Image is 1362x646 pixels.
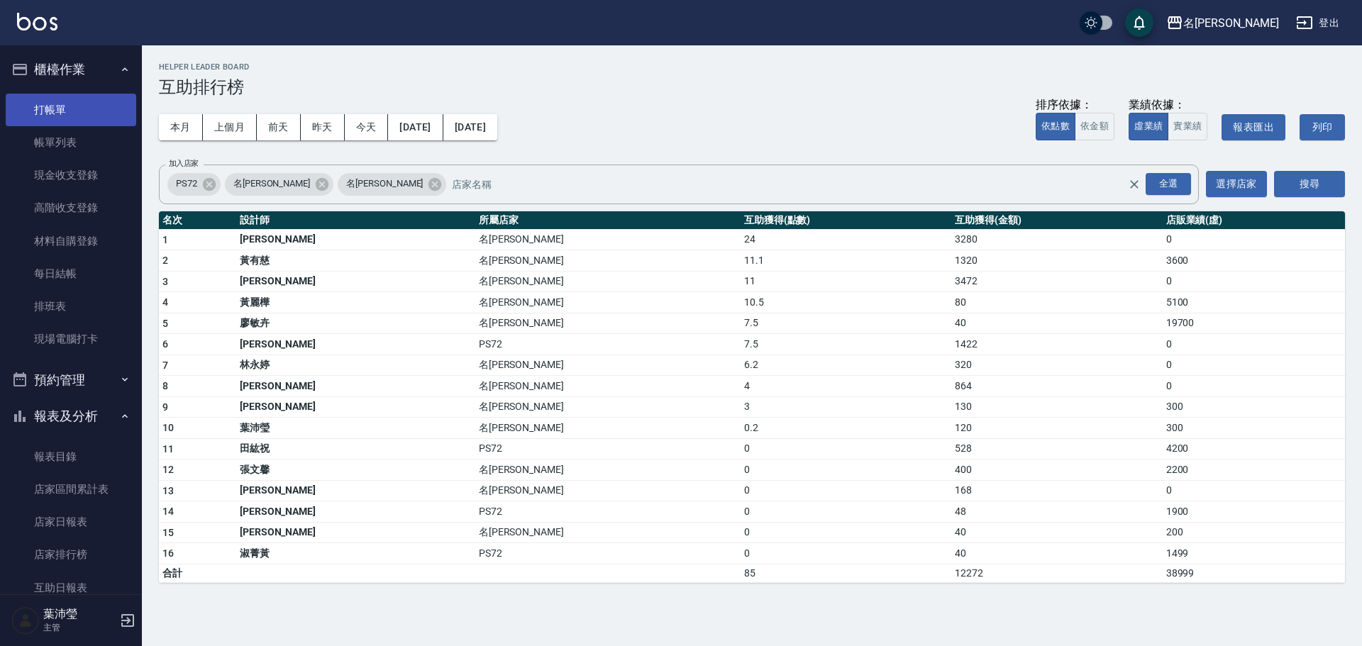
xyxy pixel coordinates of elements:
span: 4 [162,296,168,308]
span: 7 [162,360,168,371]
td: 300 [1163,396,1345,418]
td: 名[PERSON_NAME] [475,418,741,439]
td: 40 [951,522,1162,543]
td: 名[PERSON_NAME] [475,376,741,397]
span: 11 [162,443,175,455]
td: 0 [741,460,951,481]
button: 上個月 [203,114,257,140]
button: Clear [1124,174,1144,194]
a: 打帳單 [6,94,136,126]
td: 0 [1163,229,1345,250]
button: [DATE] [443,114,497,140]
td: 淑菁黃 [236,543,475,564]
button: [DATE] [388,114,443,140]
td: 168 [951,480,1162,501]
td: 19700 [1163,313,1345,334]
td: 張文馨 [236,460,475,481]
a: 每日結帳 [6,257,136,290]
a: 現金收支登錄 [6,159,136,191]
span: 2 [162,255,168,266]
span: 13 [162,485,175,496]
div: 業績依據： [1129,98,1207,113]
td: 0 [741,438,951,460]
button: 登出 [1290,10,1345,36]
th: 名次 [159,211,236,230]
td: 400 [951,460,1162,481]
td: 120 [951,418,1162,439]
td: 7.5 [741,313,951,334]
td: 0 [1163,334,1345,355]
a: 高階收支登錄 [6,191,136,224]
td: 0 [1163,271,1345,292]
td: 0 [741,543,951,564]
td: 3472 [951,271,1162,292]
button: 實業績 [1168,113,1207,140]
button: 報表匯出 [1222,114,1285,140]
img: Logo [17,13,57,30]
span: 1 [162,234,168,245]
span: 5 [162,318,168,329]
span: PS72 [167,177,206,191]
button: 今天 [345,114,389,140]
a: 材料自購登錄 [6,225,136,257]
span: 10 [162,422,175,433]
button: 搜尋 [1274,171,1345,197]
td: 40 [951,543,1162,564]
td: 名[PERSON_NAME] [475,396,741,418]
a: 店家日報表 [6,506,136,538]
td: [PERSON_NAME] [236,501,475,523]
td: PS72 [475,501,741,523]
td: 0 [1163,355,1345,376]
td: PS72 [475,334,741,355]
a: 互助日報表 [6,572,136,604]
td: 合計 [159,564,236,582]
button: 依點數 [1036,113,1075,140]
div: 名[PERSON_NAME] [338,173,446,196]
img: Person [11,606,40,635]
a: 店家區間累計表 [6,473,136,506]
td: [PERSON_NAME] [236,396,475,418]
td: 11 [741,271,951,292]
button: 櫃檯作業 [6,51,136,88]
span: 9 [162,401,168,413]
span: 15 [162,527,175,538]
button: save [1125,9,1153,37]
button: 名[PERSON_NAME] [1161,9,1285,38]
td: 11.1 [741,250,951,272]
label: 加入店家 [169,158,199,169]
td: 5100 [1163,292,1345,313]
td: [PERSON_NAME] [236,480,475,501]
td: 林永婷 [236,355,475,376]
button: Open [1143,170,1194,198]
td: 0 [741,501,951,523]
table: a dense table [159,211,1345,583]
td: 廖敏卉 [236,313,475,334]
button: 昨天 [301,114,345,140]
td: 1422 [951,334,1162,355]
td: 1499 [1163,543,1345,564]
span: 名[PERSON_NAME] [338,177,431,191]
td: 300 [1163,418,1345,439]
td: [PERSON_NAME] [236,334,475,355]
td: 1900 [1163,501,1345,523]
td: PS72 [475,543,741,564]
span: 名[PERSON_NAME] [225,177,319,191]
span: 12 [162,464,175,475]
h5: 葉沛瑩 [43,607,116,621]
td: 0 [1163,480,1345,501]
span: 3 [162,276,168,287]
div: 全選 [1146,173,1191,195]
span: 6 [162,338,168,350]
td: [PERSON_NAME] [236,522,475,543]
th: 設計師 [236,211,475,230]
td: 0 [1163,376,1345,397]
div: 名[PERSON_NAME] [225,173,333,196]
span: 8 [162,380,168,391]
td: 0 [741,522,951,543]
td: 黃麗樺 [236,292,475,313]
td: 130 [951,396,1162,418]
h2: Helper Leader Board [159,62,1345,72]
td: PS72 [475,438,741,460]
td: 葉沛瑩 [236,418,475,439]
button: 前天 [257,114,301,140]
